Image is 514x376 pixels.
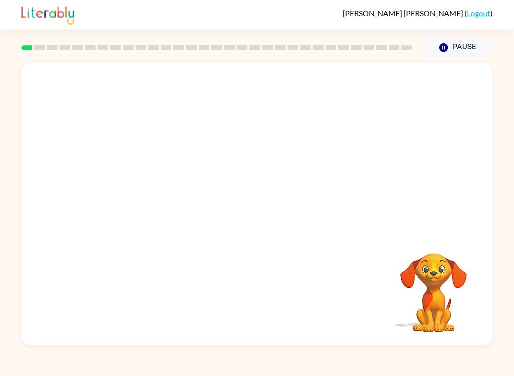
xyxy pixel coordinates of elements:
[343,9,493,18] div: ( )
[386,238,481,334] video: Your browser must support playing .mp4 files to use Literably. Please try using another browser.
[424,37,493,59] button: Pause
[467,9,490,18] a: Logout
[21,4,74,25] img: Literably
[343,9,465,18] span: [PERSON_NAME] [PERSON_NAME]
